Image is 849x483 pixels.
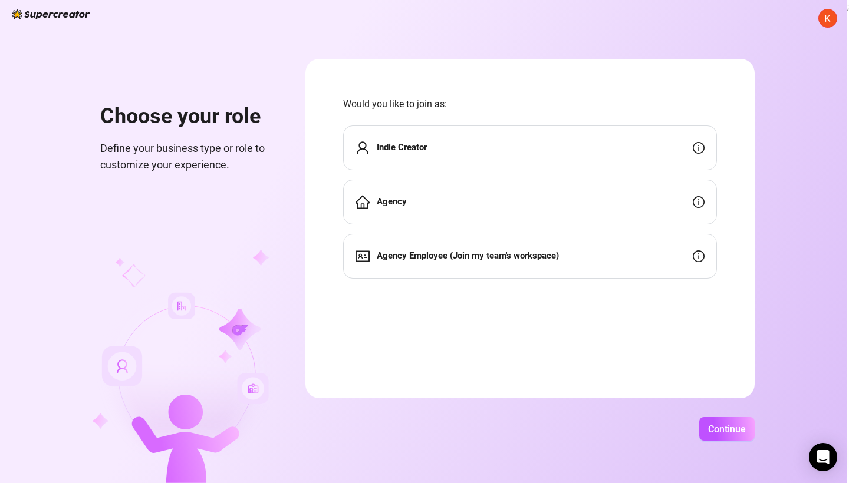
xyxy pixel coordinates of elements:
[377,250,559,261] strong: Agency Employee (Join my team's workspace)
[693,142,705,154] span: info-circle
[356,249,370,263] span: idcard
[693,196,705,208] span: info-circle
[377,142,427,153] strong: Indie Creator
[100,104,277,130] h1: Choose your role
[100,140,277,174] span: Define your business type or role to customize your experience.
[377,196,407,207] strong: Agency
[699,417,755,441] button: Continue
[819,9,837,27] img: ACg8ocJpW84DAH27eoK1_9asEeHRiLU8cctoABhrzA6djolzUP9OBA=s96-c
[356,141,370,155] span: user
[12,9,90,19] img: logo
[343,97,717,111] span: Would you like to join as:
[708,424,746,435] span: Continue
[809,443,837,471] div: Intercom Messenger öffnen
[356,195,370,209] span: home
[693,250,705,262] span: info-circle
